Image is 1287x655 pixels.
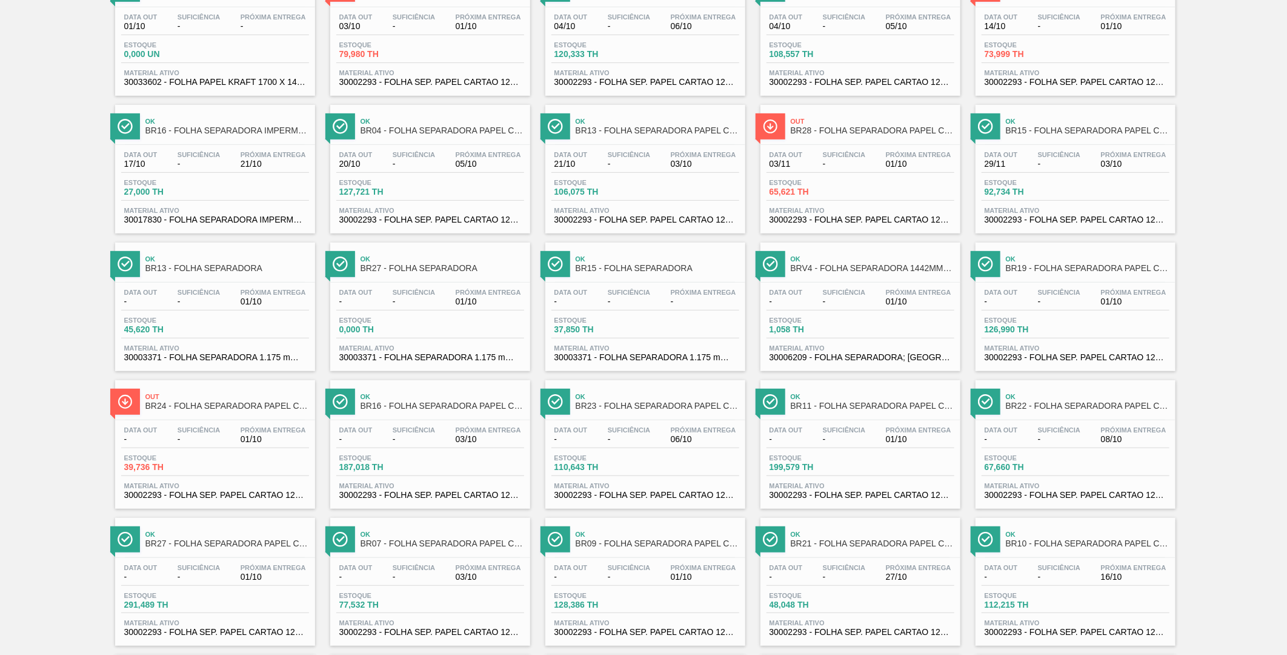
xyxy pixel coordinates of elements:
[791,126,954,135] span: BR28 - FOLHA SEPARADORA PAPEL CARTÃO
[823,160,865,169] span: -
[1038,22,1080,31] span: -
[339,151,373,158] span: Data out
[823,426,865,434] span: Suficiência
[791,264,954,273] span: BRV4 - FOLHA SEPARADORA 1442MMX1112MM
[770,160,803,169] span: 03/11
[751,96,966,233] a: ÍconeOutBR28 - FOLHA SEPARADORA PAPEL CARTÃOData out03/11Suficiência-Próxima Entrega01/10Estoque6...
[1006,264,1169,273] span: BR19 - FOLHA SEPARADORA PAPEL CARTÃO
[886,564,951,571] span: Próxima Entrega
[554,289,588,296] span: Data out
[178,426,220,434] span: Suficiência
[671,22,736,31] span: 06/10
[554,179,639,186] span: Estoque
[339,325,424,334] span: 0,000 TH
[1101,297,1166,306] span: 01/10
[548,257,563,272] img: Ícone
[791,531,954,538] span: Ok
[145,401,309,411] span: BR24 - FOLHA SEPARADORA PAPEL CARTÃO
[124,215,306,224] span: 30017830 - FOLHA SEPARADORA IMPERMEAVEL
[985,160,1018,169] span: 29/11
[985,13,1018,21] span: Data out
[791,118,954,125] span: Out
[751,233,966,371] a: ÍconeOkBRV4 - FOLHA SEPARADORA 1442MMX1112MMData out-Suficiência-Próxima Entrega01/10Estoque1,058...
[1038,151,1080,158] span: Suficiência
[393,151,435,158] span: Suficiência
[339,297,373,306] span: -
[978,257,993,272] img: Ícone
[456,289,521,296] span: Próxima Entrega
[608,564,650,571] span: Suficiência
[339,13,373,21] span: Data out
[1101,22,1166,31] span: 01/10
[554,454,639,462] span: Estoque
[576,531,739,538] span: Ok
[106,371,321,509] a: ÍconeOutBR24 - FOLHA SEPARADORA PAPEL CARTÃOData out-Suficiência-Próxima Entrega01/10Estoque39,73...
[554,41,639,49] span: Estoque
[770,435,803,444] span: -
[770,289,803,296] span: Data out
[576,118,739,125] span: Ok
[536,509,751,647] a: ÍconeOkBR09 - FOLHA SEPARADORA PAPEL CARTÃOData out-Suficiência-Próxima Entrega01/10Estoque128,38...
[393,160,435,169] span: -
[554,187,639,196] span: 106,075 TH
[124,160,158,169] span: 17/10
[576,126,739,135] span: BR13 - FOLHA SEPARADORA PAPEL CARTÃO
[576,393,739,400] span: Ok
[241,297,306,306] span: 01/10
[1038,13,1080,21] span: Suficiência
[118,257,133,272] img: Ícone
[671,564,736,571] span: Próxima Entrega
[124,151,158,158] span: Data out
[823,564,865,571] span: Suficiência
[178,22,220,31] span: -
[608,435,650,444] span: -
[763,532,778,547] img: Ícone
[770,215,951,224] span: 30002293 - FOLHA SEP. PAPEL CARTAO 1200x1000M 350g
[361,126,524,135] span: BR04 - FOLHA SEPARADORA PAPEL CARTÃO
[1038,289,1080,296] span: Suficiência
[1038,160,1080,169] span: -
[1101,564,1166,571] span: Próxima Entrega
[124,187,209,196] span: 27,000 TH
[124,69,306,76] span: Material ativo
[339,78,521,87] span: 30002293 - FOLHA SEP. PAPEL CARTAO 1200x1000M 350g
[124,426,158,434] span: Data out
[339,435,373,444] span: -
[554,353,736,362] span: 30003371 - FOLHA SEPARADORA 1.175 mm x 980 mm;
[339,187,424,196] span: 127,721 TH
[339,491,521,500] span: 30002293 - FOLHA SEP. PAPEL CARTAO 1200x1000M 350g
[241,151,306,158] span: Próxima Entrega
[978,532,993,547] img: Ícone
[671,151,736,158] span: Próxima Entrega
[178,435,220,444] span: -
[548,394,563,409] img: Ícone
[145,539,309,548] span: BR27 - FOLHA SEPARADORA PAPEL CARTÃO
[823,435,865,444] span: -
[456,151,521,158] span: Próxima Entrega
[985,482,1166,489] span: Material ativo
[763,119,778,134] img: Ícone
[1101,160,1166,169] span: 03/10
[124,325,209,334] span: 45,620 TH
[554,491,736,500] span: 30002293 - FOLHA SEP. PAPEL CARTAO 1200x1000M 350g
[554,317,639,324] span: Estoque
[118,394,133,409] img: Ícone
[770,207,951,214] span: Material ativo
[886,435,951,444] span: 01/10
[124,50,209,59] span: 0,000 UN
[333,119,348,134] img: Ícone
[241,160,306,169] span: 21/10
[985,564,1018,571] span: Data out
[456,160,521,169] span: 05/10
[823,13,865,21] span: Suficiência
[770,78,951,87] span: 30002293 - FOLHA SEP. PAPEL CARTAO 1200x1000M 350g
[1006,401,1169,411] span: BR22 - FOLHA SEPARADORA PAPEL CARTÃO
[333,257,348,272] img: Ícone
[339,207,521,214] span: Material ativo
[985,325,1069,334] span: 126,990 TH
[241,13,306,21] span: Próxima Entrega
[978,119,993,134] img: Ícone
[339,22,373,31] span: 03/10
[124,482,306,489] span: Material ativo
[339,426,373,434] span: Data out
